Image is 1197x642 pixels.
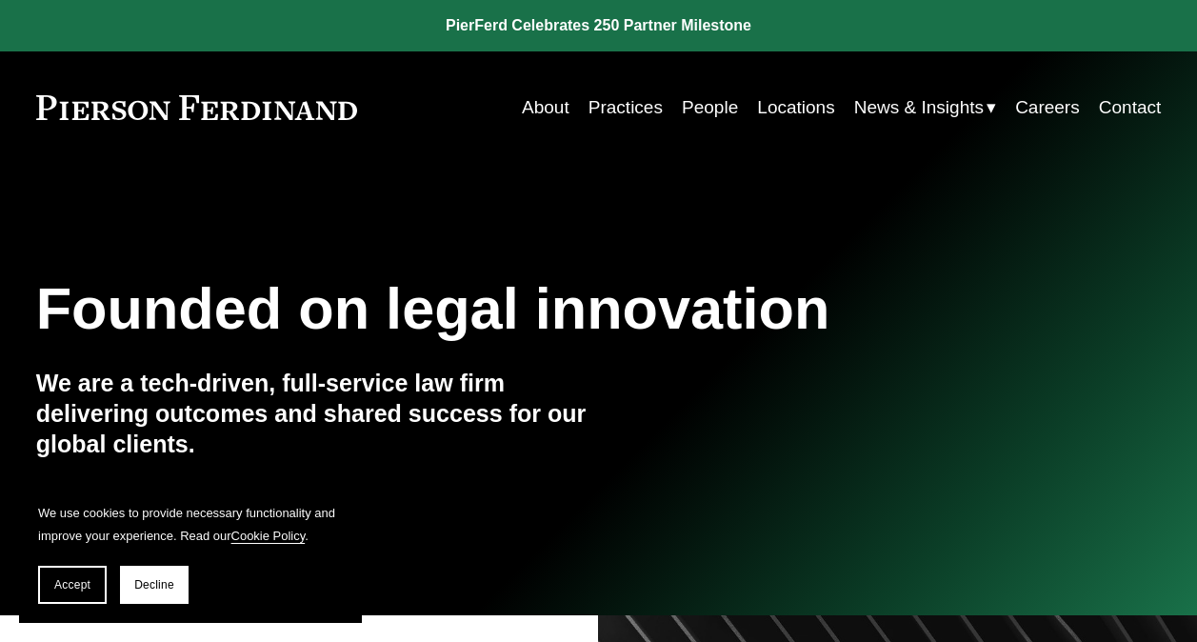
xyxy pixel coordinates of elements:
[1015,90,1080,126] a: Careers
[682,90,738,126] a: People
[36,275,974,342] h1: Founded on legal innovation
[36,369,599,459] h4: We are a tech-driven, full-service law firm delivering outcomes and shared success for our global...
[589,90,663,126] a: Practices
[54,578,90,592] span: Accept
[231,529,306,543] a: Cookie Policy
[1099,90,1161,126] a: Contact
[19,483,362,623] section: Cookie banner
[120,566,189,604] button: Decline
[757,90,834,126] a: Locations
[522,90,569,126] a: About
[854,90,996,126] a: folder dropdown
[38,566,107,604] button: Accept
[854,91,984,124] span: News & Insights
[38,502,343,547] p: We use cookies to provide necessary functionality and improve your experience. Read our .
[134,578,174,592] span: Decline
